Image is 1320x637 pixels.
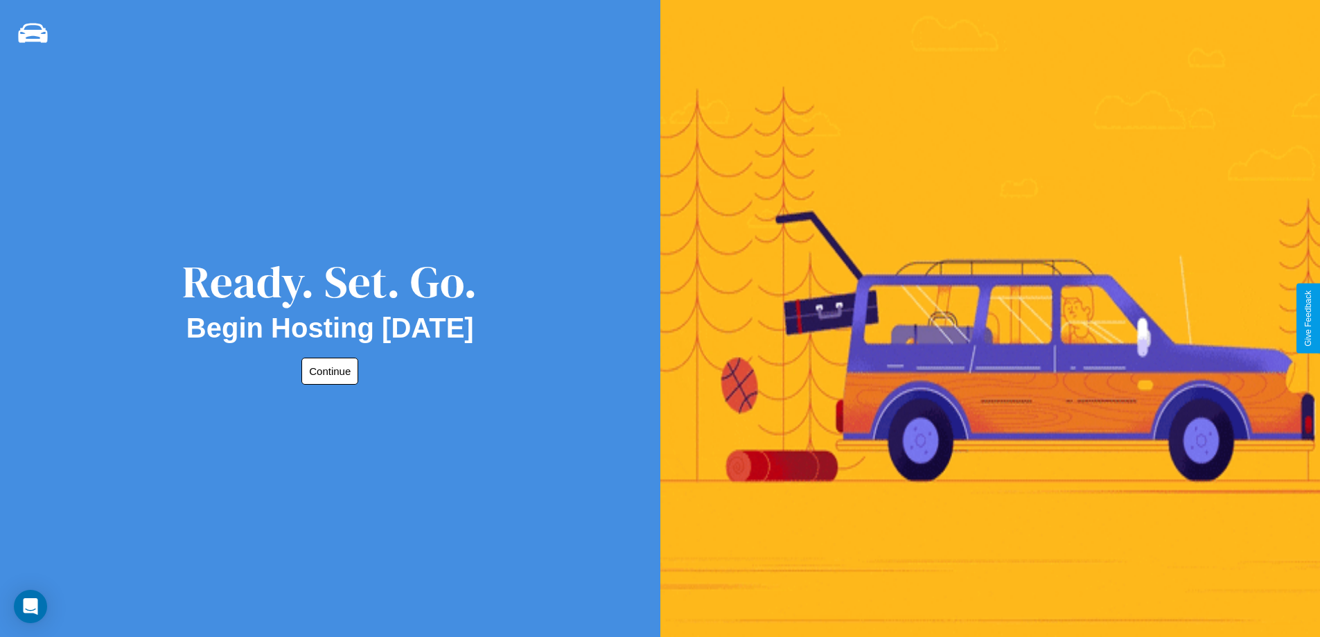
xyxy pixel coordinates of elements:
button: Continue [301,358,358,385]
div: Open Intercom Messenger [14,590,47,623]
div: Ready. Set. Go. [182,251,477,313]
h2: Begin Hosting [DATE] [186,313,474,344]
div: Give Feedback [1303,290,1313,347]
